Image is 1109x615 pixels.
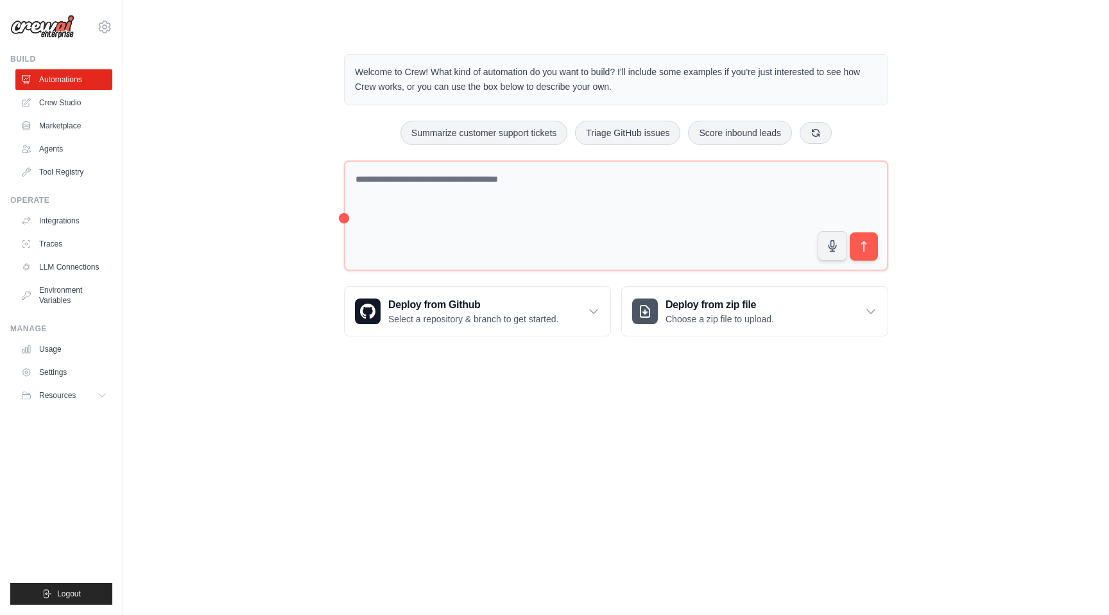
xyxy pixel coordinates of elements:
[388,297,558,313] h3: Deploy from Github
[666,297,774,313] h3: Deploy from zip file
[15,69,112,90] a: Automations
[15,162,112,182] a: Tool Registry
[575,121,680,145] button: Triage GitHub issues
[355,65,877,94] p: Welcome to Crew! What kind of automation do you want to build? I'll include some examples if you'...
[15,234,112,254] a: Traces
[400,121,567,145] button: Summarize customer support tickets
[10,54,112,64] div: Build
[10,583,112,605] button: Logout
[39,390,76,401] span: Resources
[15,362,112,383] a: Settings
[15,92,112,113] a: Crew Studio
[10,15,74,39] img: Logo
[15,211,112,231] a: Integrations
[10,324,112,334] div: Manage
[15,385,112,406] button: Resources
[15,257,112,277] a: LLM Connections
[15,116,112,136] a: Marketplace
[15,139,112,159] a: Agents
[15,339,112,359] a: Usage
[10,195,112,205] div: Operate
[388,313,558,325] p: Select a repository & branch to get started.
[666,313,774,325] p: Choose a zip file to upload.
[57,589,81,599] span: Logout
[688,121,792,145] button: Score inbound leads
[15,280,112,311] a: Environment Variables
